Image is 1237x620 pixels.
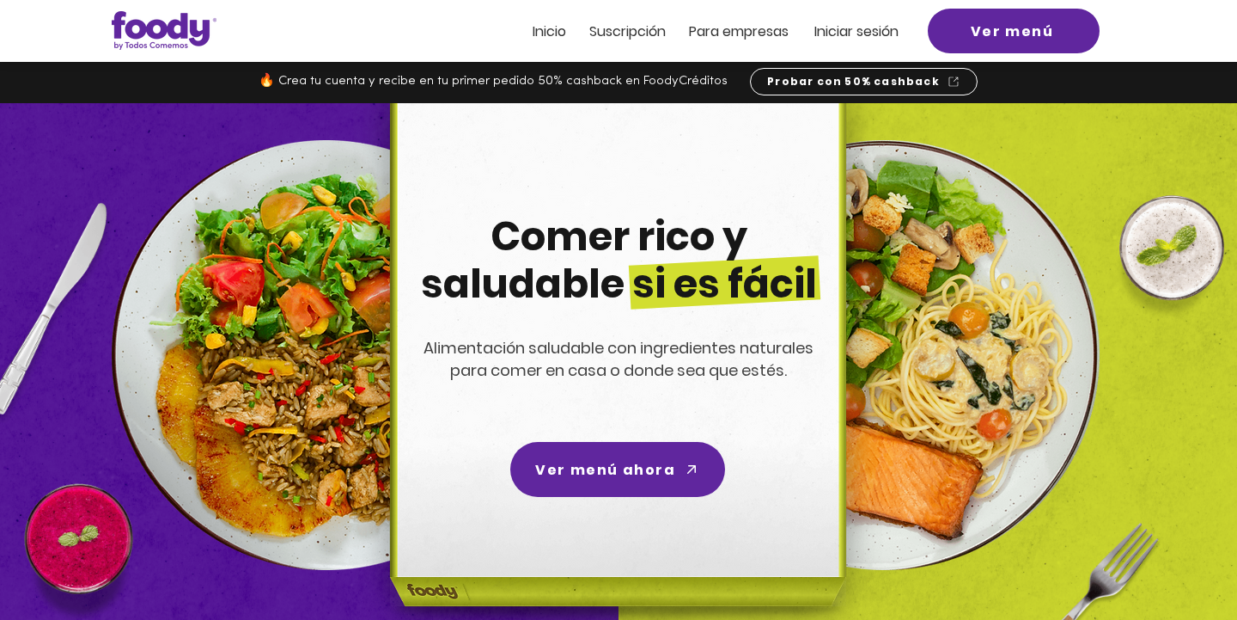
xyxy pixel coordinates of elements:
[814,21,899,41] span: Iniciar sesión
[533,24,566,39] a: Inicio
[689,24,789,39] a: Para empresas
[750,68,978,95] a: Probar con 50% cashback
[928,9,1100,53] a: Ver menú
[971,21,1054,42] span: Ver menú
[112,11,216,50] img: Logo_Foody V2.0.0 (3).png
[424,337,813,381] span: Alimentación saludable con ingredientes naturales para comer en casa o donde sea que estés.
[535,459,675,481] span: Ver menú ahora
[589,24,666,39] a: Suscripción
[421,209,817,311] span: Comer rico y saludable si es fácil
[767,74,940,89] span: Probar con 50% cashback
[112,140,541,570] img: left-dish-compress.png
[814,24,899,39] a: Iniciar sesión
[689,21,705,41] span: Pa
[533,21,566,41] span: Inicio
[589,21,666,41] span: Suscripción
[510,442,725,497] a: Ver menú ahora
[705,21,789,41] span: ra empresas
[259,75,728,88] span: 🔥 Crea tu cuenta y recibe en tu primer pedido 50% cashback en FoodyCréditos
